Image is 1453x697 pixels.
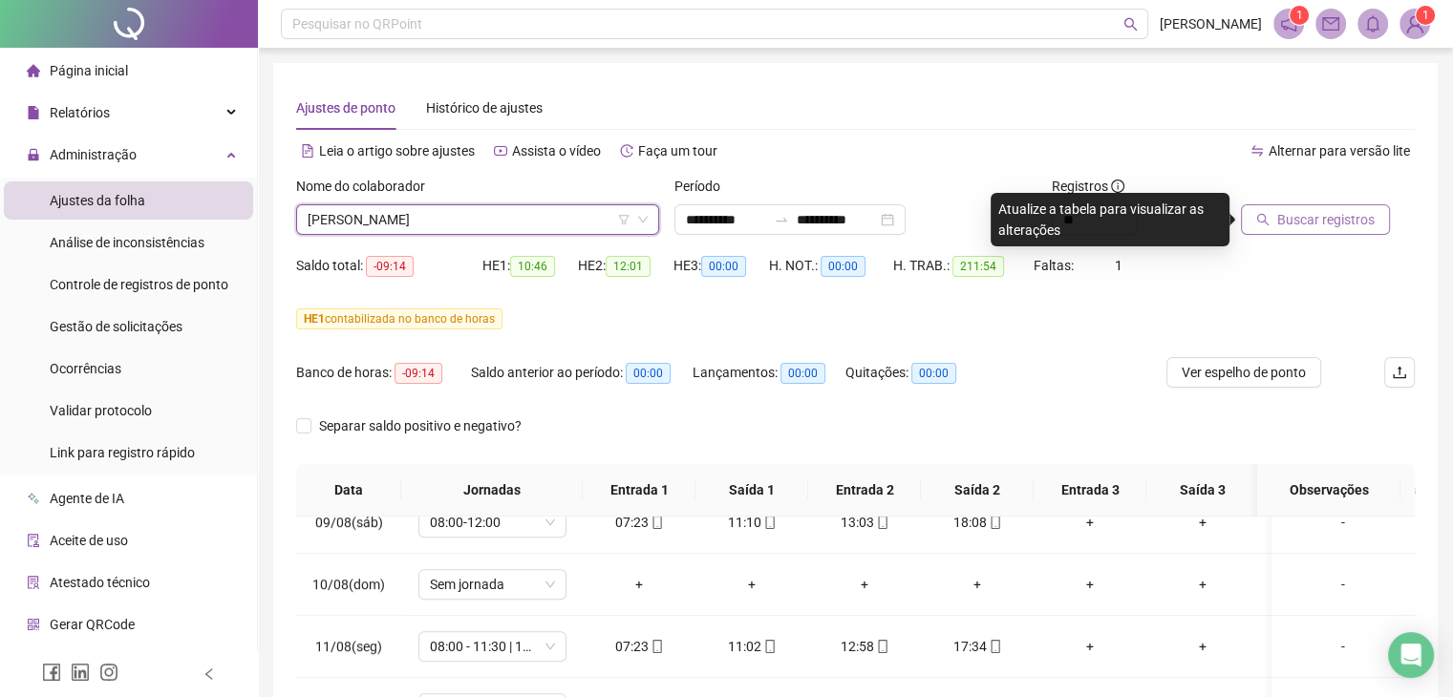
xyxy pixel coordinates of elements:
[936,574,1018,595] div: +
[1034,258,1077,273] span: Faltas:
[711,636,793,657] div: 11:02
[1034,464,1146,517] th: Entrada 3
[471,362,693,384] div: Saldo anterior ao período:
[583,464,695,517] th: Entrada 1
[50,193,145,208] span: Ajustes da folha
[1182,362,1306,383] span: Ver espelho de ponto
[99,663,118,682] span: instagram
[578,255,673,277] div: HE 2:
[1115,258,1122,273] span: 1
[1123,17,1138,32] span: search
[821,256,865,277] span: 00:00
[304,312,325,326] span: HE 1
[620,144,633,158] span: history
[1162,574,1244,595] div: +
[27,148,40,161] span: lock
[1257,464,1400,517] th: Observações
[780,363,825,384] span: 00:00
[618,214,630,225] span: filter
[1296,9,1303,22] span: 1
[494,144,507,158] span: youtube
[598,512,680,533] div: 07:23
[296,464,401,517] th: Data
[50,235,204,250] span: Análise de inconsistências
[27,618,40,631] span: qrcode
[769,255,893,277] div: H. NOT.:
[1287,636,1400,657] div: -
[711,512,793,533] div: 11:10
[1290,6,1309,25] sup: 1
[395,363,442,384] span: -09:14
[308,205,648,234] span: DANIELA CAETANO GOMES
[701,256,746,277] span: 00:00
[845,362,985,384] div: Quitações:
[598,636,680,657] div: 07:23
[315,515,383,530] span: 09/08(sáb)
[638,143,717,158] span: Faça um tour
[874,516,889,529] span: mobile
[1256,213,1270,226] span: search
[1272,479,1385,500] span: Observações
[430,632,555,661] span: 08:00 - 11:30 | 13:30 - 18:00
[315,639,382,654] span: 11/08(seg)
[991,193,1229,246] div: Atualize a tabela para visualizar as alterações
[42,663,61,682] span: facebook
[1160,13,1262,34] span: [PERSON_NAME]
[673,255,769,277] div: HE 3:
[774,212,789,227] span: swap-right
[893,255,1033,277] div: H. TRAB.:
[296,255,482,277] div: Saldo total:
[27,576,40,589] span: solution
[1364,15,1381,32] span: bell
[823,512,906,533] div: 13:03
[1269,143,1410,158] span: Alternar para versão lite
[774,212,789,227] span: to
[1111,180,1124,193] span: info-circle
[1052,176,1124,197] span: Registros
[27,534,40,547] span: audit
[695,464,808,517] th: Saída 1
[911,363,956,384] span: 00:00
[1388,632,1434,678] div: Open Intercom Messenger
[301,144,314,158] span: file-text
[823,636,906,657] div: 12:58
[296,362,471,384] div: Banco de horas:
[1422,9,1429,22] span: 1
[50,277,228,292] span: Controle de registros de ponto
[952,256,1004,277] span: 211:54
[426,100,543,116] span: Histórico de ajustes
[27,64,40,77] span: home
[936,512,1018,533] div: 18:08
[296,176,438,197] label: Nome do colaborador
[1146,464,1259,517] th: Saída 3
[637,214,649,225] span: down
[823,574,906,595] div: +
[1287,512,1400,533] div: -
[71,663,90,682] span: linkedin
[606,256,651,277] span: 12:01
[50,147,137,162] span: Administração
[312,577,385,592] span: 10/08(dom)
[50,575,150,590] span: Atestado técnico
[203,667,216,681] span: left
[50,63,128,78] span: Página inicial
[1049,636,1131,657] div: +
[512,143,601,158] span: Assista o vídeo
[808,464,921,517] th: Entrada 2
[874,640,889,653] span: mobile
[693,362,845,384] div: Lançamentos:
[1392,365,1407,380] span: upload
[296,308,502,329] span: contabilizada no banco de horas
[50,491,124,506] span: Agente de IA
[430,508,555,537] span: 08:00-12:00
[761,516,777,529] span: mobile
[296,100,395,116] span: Ajustes de ponto
[1287,574,1400,595] div: -
[319,143,475,158] span: Leia o artigo sobre ajustes
[50,105,110,120] span: Relatórios
[1416,6,1435,25] sup: Atualize o seu contato no menu Meus Dados
[1280,15,1297,32] span: notification
[401,464,583,517] th: Jornadas
[936,636,1018,657] div: 17:34
[1162,636,1244,657] div: +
